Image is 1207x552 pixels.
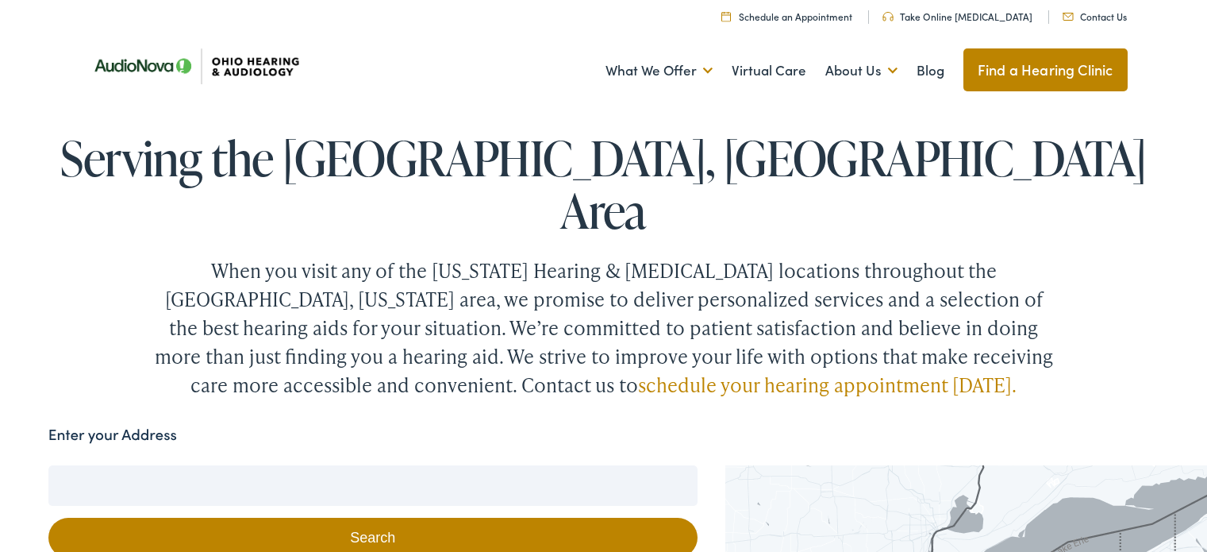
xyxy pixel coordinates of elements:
[732,41,806,100] a: Virtual Care
[48,132,1159,237] h1: Serving the [GEOGRAPHIC_DATA], [GEOGRAPHIC_DATA] Area
[152,257,1056,400] div: When you visit any of the [US_STATE] Hearing & [MEDICAL_DATA] locations throughout the [GEOGRAPHI...
[605,41,713,100] a: What We Offer
[825,41,898,100] a: About Us
[917,41,944,100] a: Blog
[721,10,852,23] a: Schedule an Appointment
[721,11,731,21] img: Calendar Icon to schedule a hearing appointment in Cincinnati, OH
[882,10,1032,23] a: Take Online [MEDICAL_DATA]
[882,12,894,21] img: Headphones icone to schedule online hearing test in Cincinnati, OH
[1063,10,1127,23] a: Contact Us
[638,372,1017,398] a: schedule your hearing appointment [DATE].
[48,465,698,505] input: Enter your address or zip code
[963,48,1128,91] a: Find a Hearing Clinic
[1063,13,1074,21] img: Mail icon representing email contact with Ohio Hearing in Cincinnati, OH
[48,423,177,446] label: Enter your Address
